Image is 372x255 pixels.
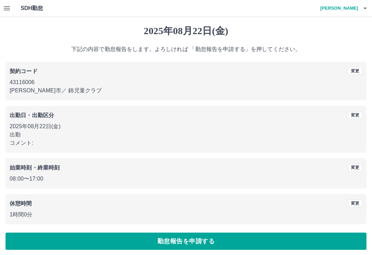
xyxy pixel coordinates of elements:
p: 2025年08月22日(金) [10,122,362,131]
p: 出勤 [10,131,362,139]
h1: 2025年08月22日(金) [6,25,366,37]
p: 下記の内容で勤怠報告をします。よろしければ 「勤怠報告を申請する」を押してください。 [6,45,366,53]
button: 勤怠報告を申請する [6,233,366,250]
p: 43116006 [10,78,362,86]
p: 1時間0分 [10,211,362,219]
b: 契約コード [10,68,38,74]
button: 変更 [348,164,362,171]
p: [PERSON_NAME]市 ／ 錦児童クラブ [10,86,362,95]
b: 始業時刻・終業時刻 [10,165,60,171]
button: 変更 [348,111,362,119]
b: 出勤日・出勤区分 [10,112,54,118]
p: コメント: [10,139,362,147]
button: 変更 [348,200,362,207]
b: 休憩時間 [10,201,32,206]
button: 変更 [348,67,362,75]
p: 08:00 〜 17:00 [10,175,362,183]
